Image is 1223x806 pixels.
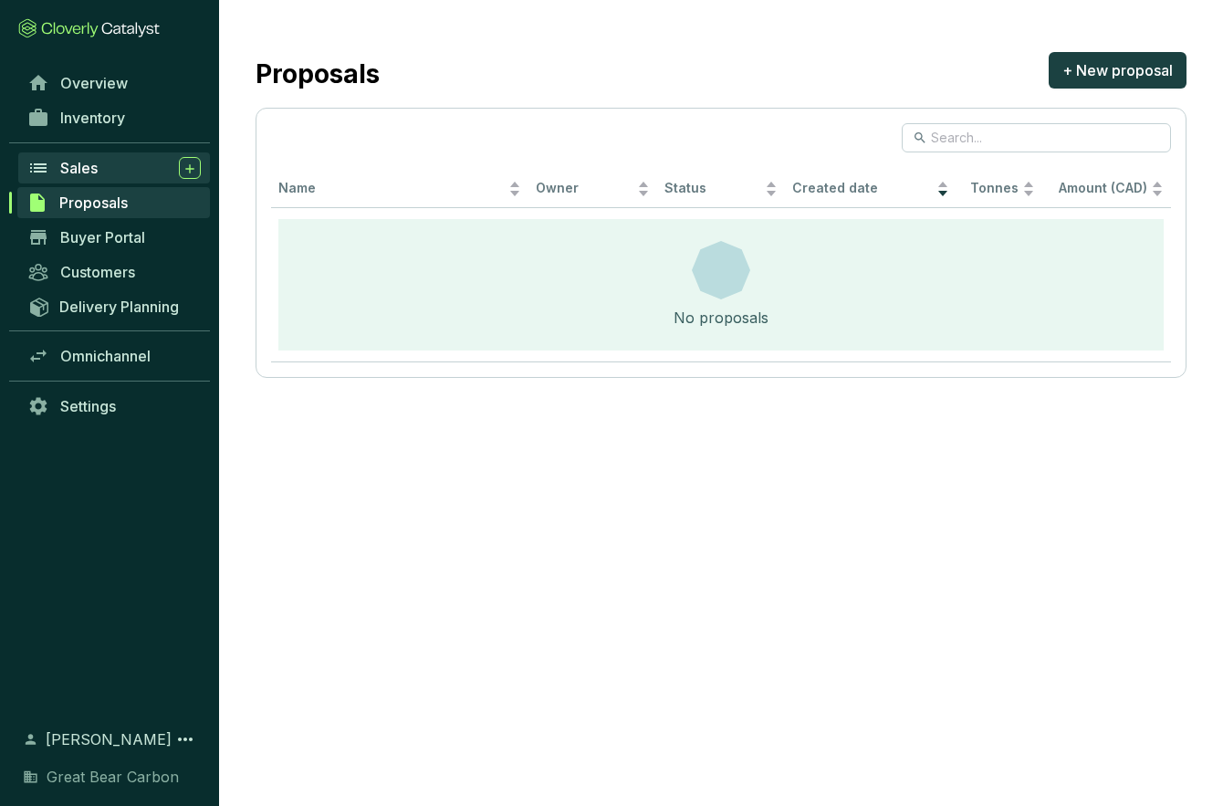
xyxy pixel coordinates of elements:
span: Proposals [59,194,128,212]
span: Tonnes [964,180,1019,197]
div: No proposals [674,307,768,329]
span: Overview [60,74,128,92]
a: Overview [18,68,210,99]
span: Name [278,180,505,197]
span: Owner [536,180,633,197]
span: Amount (CAD) [1059,180,1147,195]
th: Name [271,171,528,208]
span: Sales [60,159,98,177]
span: Customers [60,263,135,281]
a: Inventory [18,102,210,133]
span: Buyer Portal [60,228,145,246]
a: Proposals [17,187,210,218]
a: Buyer Portal [18,222,210,253]
h2: Proposals [256,55,380,93]
span: Settings [60,397,116,415]
a: Delivery Planning [18,291,210,321]
button: + New proposal [1049,52,1186,89]
th: Created date [785,171,956,208]
span: Omnichannel [60,347,151,365]
span: Great Bear Carbon [47,766,179,788]
span: [PERSON_NAME] [46,728,172,750]
span: Created date [792,180,933,197]
a: Settings [18,391,210,422]
span: Inventory [60,109,125,127]
a: Customers [18,256,210,288]
a: Omnichannel [18,340,210,372]
span: Delivery Planning [59,298,179,316]
span: + New proposal [1062,59,1173,81]
input: Search... [931,128,1144,148]
a: Sales [18,152,210,183]
span: Status [664,180,762,197]
th: Owner [528,171,657,208]
th: Tonnes [956,171,1042,208]
th: Status [657,171,786,208]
